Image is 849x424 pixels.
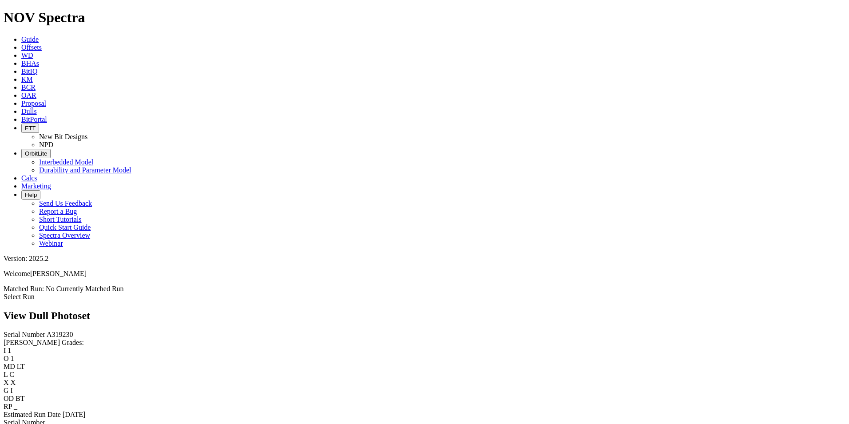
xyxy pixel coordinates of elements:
[21,108,37,115] a: Dulls
[4,331,45,338] label: Serial Number
[46,285,124,292] span: No Currently Matched Run
[11,379,16,386] span: X
[21,182,51,190] a: Marketing
[39,158,93,166] a: Interbedded Model
[39,166,131,174] a: Durability and Parameter Model
[4,371,8,378] label: L
[4,285,44,292] span: Matched Run:
[4,9,845,26] h1: NOV Spectra
[39,240,63,247] a: Webinar
[39,224,91,231] a: Quick Start Guide
[21,116,47,123] a: BitPortal
[25,150,47,157] span: OrbitLite
[8,347,11,354] span: 1
[4,363,15,370] label: MD
[21,44,42,51] a: Offsets
[21,68,37,75] a: BitIQ
[21,100,46,107] a: Proposal
[4,310,845,322] h2: View Dull Photoset
[4,347,6,354] label: I
[39,200,92,207] a: Send Us Feedback
[16,395,24,402] span: BT
[4,379,9,386] label: X
[14,403,17,410] span: _
[39,208,77,215] a: Report a Bug
[21,190,40,200] button: Help
[21,60,39,67] a: BHAs
[4,387,9,394] label: G
[63,411,86,418] span: [DATE]
[39,141,53,148] a: NPD
[21,76,33,83] a: KM
[9,371,14,378] span: C
[47,331,73,338] span: A319230
[21,84,36,91] a: BCR
[39,232,90,239] a: Spectra Overview
[4,270,845,278] p: Welcome
[4,395,14,402] label: OD
[21,52,33,59] a: WD
[4,411,61,418] label: Estimated Run Date
[25,125,36,132] span: FTT
[4,355,9,362] label: O
[21,149,51,158] button: OrbitLite
[11,355,14,362] span: 1
[11,387,13,394] span: I
[39,216,82,223] a: Short Tutorials
[25,192,37,198] span: Help
[4,255,845,263] div: Version: 2025.2
[4,293,35,300] a: Select Run
[17,363,25,370] span: LT
[21,36,39,43] a: Guide
[21,174,37,182] a: Calcs
[4,339,845,347] div: [PERSON_NAME] Grades:
[4,403,12,410] label: RP
[39,133,87,140] a: New Bit Designs
[21,92,36,99] a: OAR
[21,124,39,133] button: FTT
[30,270,87,277] span: [PERSON_NAME]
